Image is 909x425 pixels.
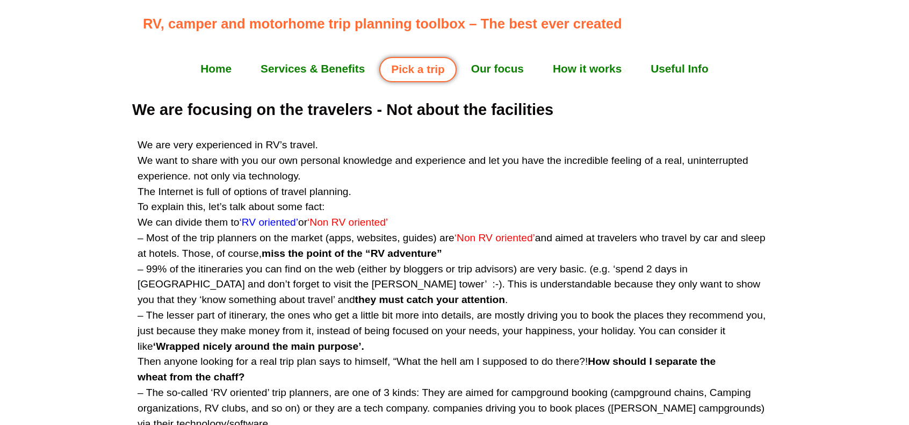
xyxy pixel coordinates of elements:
[138,184,771,262] div: The Internet is full of options of travel planning. To explain this, let’s talk about some fact: ...
[138,308,771,385] div: – The lesser part of itinerary, the ones who get a little bit more into details, are mostly drivi...
[307,217,388,228] span: ‘Non RV oriented’
[538,55,636,82] a: How it works
[153,341,364,352] b: ‘Wrapped nicely around the main purpose’.
[454,232,535,243] span: ‘Non RV oriented’
[143,55,766,82] nav: תַפרִיט
[132,98,777,122] h2: We are focusing on the travelers - Not about the facilities
[186,55,246,82] a: Home
[379,57,456,82] a: Pick a trip
[138,262,771,308] div: – 99% of the itineraries you can find on the web (either by bloggers or trip advisors) are very b...
[143,13,772,34] p: RV, camper and motorhome trip planning toolbox – The best ever created
[240,217,299,228] span: ‘RV oriented’
[355,294,505,305] b: they must catch your attention
[262,248,442,259] b: miss the point of the “RV adventure”
[636,55,723,82] a: Useful Info
[457,55,538,82] a: Our focus
[138,138,771,184] div: We are very experienced in RV’s travel. We want to share with you our own personal knowledge and ...
[246,55,379,82] a: Services & Benefits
